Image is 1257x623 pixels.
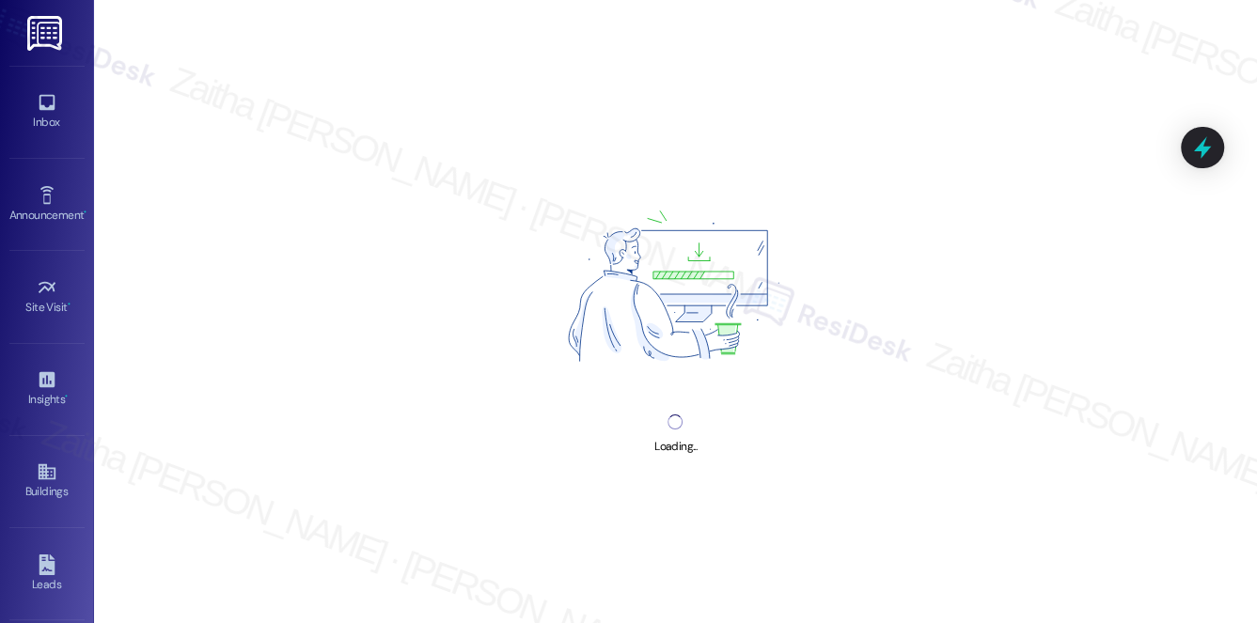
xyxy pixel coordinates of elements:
[9,272,85,322] a: Site Visit •
[9,86,85,137] a: Inbox
[654,437,697,457] div: Loading...
[9,549,85,600] a: Leads
[9,364,85,414] a: Insights •
[65,390,68,403] span: •
[9,456,85,506] a: Buildings
[27,16,66,51] img: ResiDesk Logo
[68,298,71,311] span: •
[84,206,86,219] span: •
